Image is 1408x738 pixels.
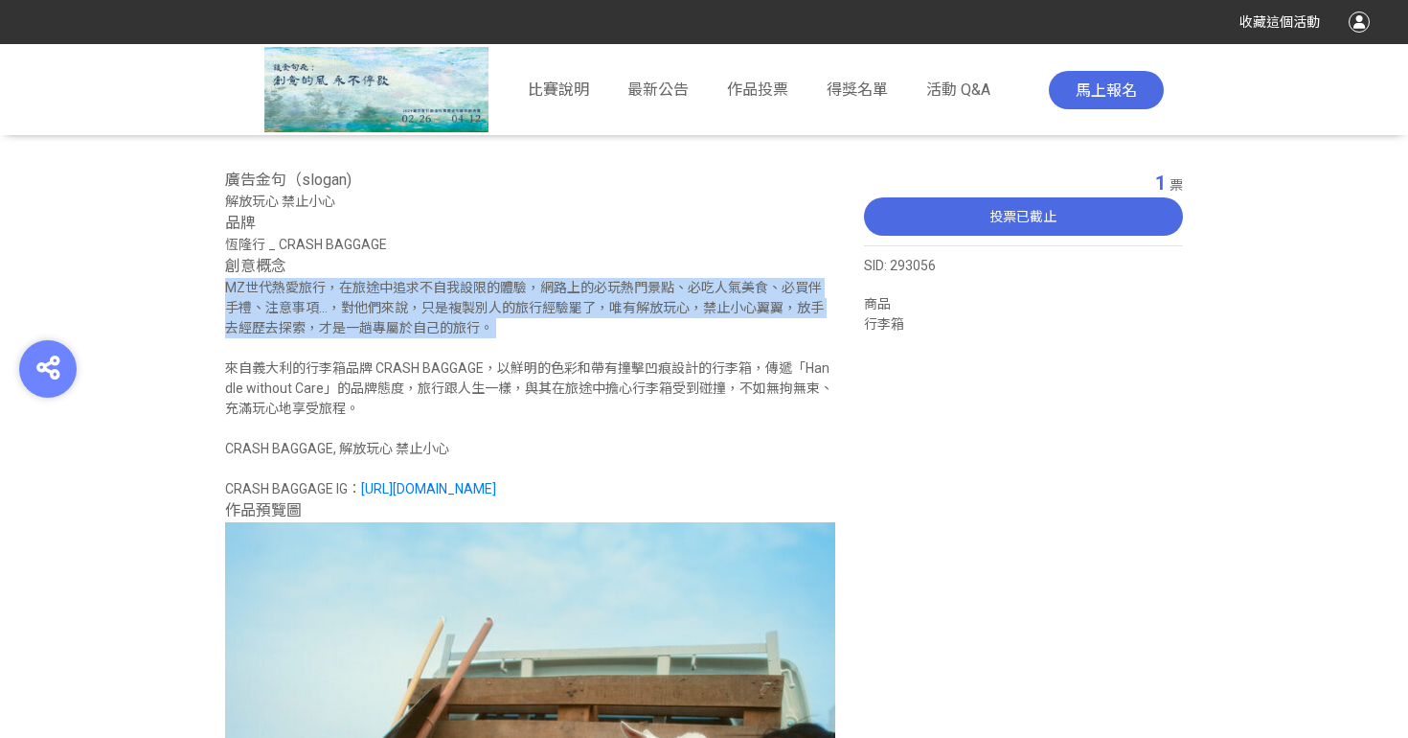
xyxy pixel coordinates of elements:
div: MZ世代熱愛旅行，在旅途中追求不自我設限的體驗，網路上的必玩熱門景點、必吃人氣美食、必買伴手禮、注意事項…，對他們來說，只是複製別人的旅行經驗罷了，唯有解放玩心，禁止小心翼翼，放手去經歷去探索，... [225,278,835,499]
img: 2024年廣告流行語金句獎暨廣告流行語金句創作新秀獎 [264,47,488,133]
span: 品牌 [225,214,256,232]
span: 活動 Q&A [926,81,990,99]
a: 活動 Q&A [926,79,990,102]
span: 馬上報名 [1076,81,1137,100]
span: 1 [1155,172,1166,195]
button: 馬上報名 [1049,71,1164,109]
span: 創意概念 [225,257,286,275]
span: 票 [1170,177,1183,193]
span: 收藏這個活動 [1239,14,1320,30]
div: 行李箱 [864,314,1183,334]
span: 投票已截止 [864,197,1183,236]
div: 恆隆行 _ CRASH BAGGAGE [225,235,835,255]
span: SID: 293056 [864,258,936,273]
div: 解放玩心 禁止小心 [225,192,835,212]
a: 得獎名單 [827,79,888,102]
span: 作品預覽圖 [225,501,302,519]
span: 得獎名單 [827,81,888,99]
span: 最新公告 [627,81,689,99]
span: 比賽說明 [528,81,589,99]
a: 比賽說明 [528,79,589,102]
span: 商品 [864,296,891,311]
a: [URL][DOMAIN_NAME] [361,481,496,496]
a: 最新公告 [627,79,689,102]
span: 作品投票 [727,81,788,99]
span: 廣告金句（slogan) [225,171,352,189]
